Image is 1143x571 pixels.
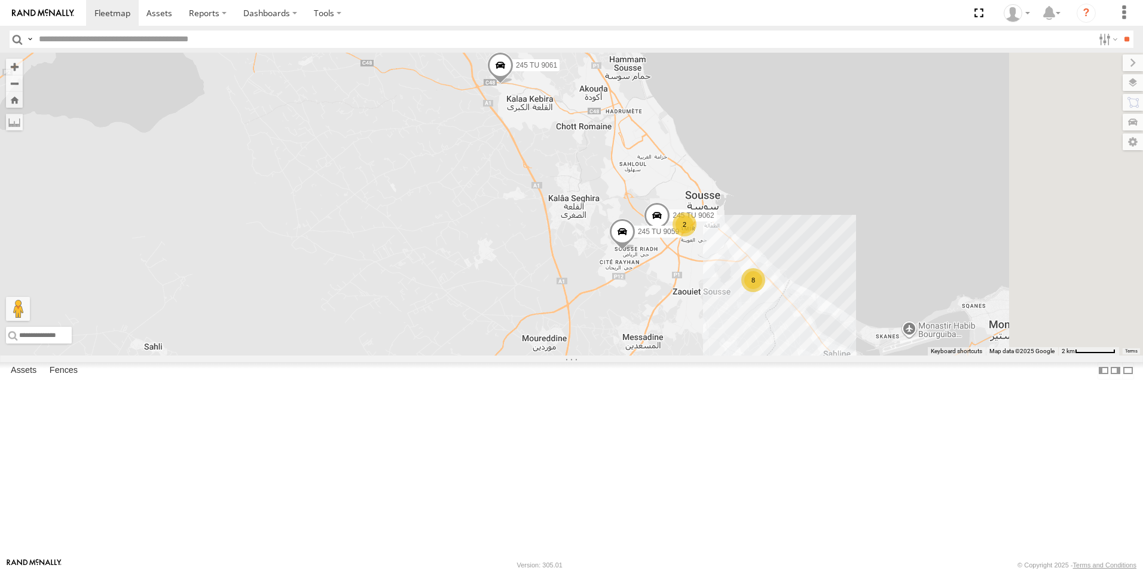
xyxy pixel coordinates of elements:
[5,362,42,379] label: Assets
[741,268,765,292] div: 8
[12,9,74,17] img: rand-logo.svg
[673,212,714,220] span: 245 TU 9062
[1110,362,1121,379] label: Dock Summary Table to the Right
[1073,561,1136,569] a: Terms and Conditions
[638,227,679,236] span: 245 TU 9059
[673,212,696,236] div: 2
[6,114,23,130] label: Measure
[1094,31,1120,48] label: Search Filter Options
[1017,561,1136,569] div: © Copyright 2025 -
[1062,348,1075,354] span: 2 km
[931,347,982,356] button: Keyboard shortcuts
[6,297,30,321] button: Drag Pegman onto the map to open Street View
[6,59,23,75] button: Zoom in
[1058,347,1119,356] button: Map Scale: 2 km per 64 pixels
[1125,349,1138,354] a: Terms
[989,348,1055,354] span: Map data ©2025 Google
[1098,362,1110,379] label: Dock Summary Table to the Left
[6,92,23,108] button: Zoom Home
[516,61,557,69] span: 245 TU 9061
[1000,4,1034,22] div: Nejah Benkhalifa
[25,31,35,48] label: Search Query
[6,75,23,92] button: Zoom out
[1123,133,1143,150] label: Map Settings
[7,559,62,571] a: Visit our Website
[1122,362,1134,379] label: Hide Summary Table
[1077,4,1096,23] i: ?
[517,561,563,569] div: Version: 305.01
[44,362,84,379] label: Fences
